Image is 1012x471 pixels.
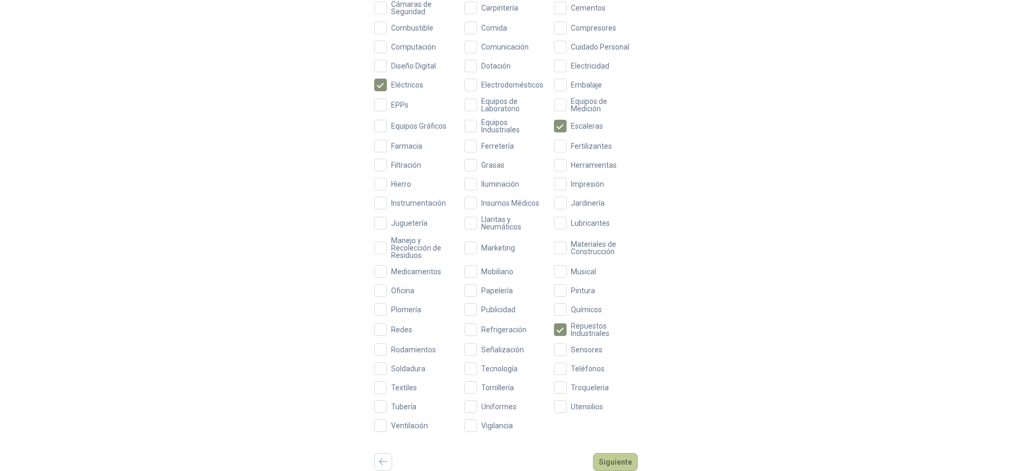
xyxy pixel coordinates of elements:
[387,422,432,429] span: Ventilación
[567,4,610,12] span: Cementos
[477,346,528,353] span: Señalización
[477,365,522,372] span: Tecnología
[387,346,440,353] span: Rodamientos
[567,98,638,112] span: Equipos de Medición
[567,24,620,32] span: Compresores
[387,199,450,207] span: Instrumentación
[387,219,432,227] span: Juguetería
[477,403,521,410] span: Uniformes
[567,161,621,169] span: Herramientas
[477,43,533,51] span: Comunicación
[567,403,607,410] span: Utensilios
[593,453,638,471] button: Siguiente
[477,161,509,169] span: Grasas
[387,24,437,32] span: Combustible
[567,365,609,372] span: Teléfonos
[567,346,607,353] span: Sensores
[567,81,606,89] span: Embalaje
[567,43,634,51] span: Cuidado Personal
[477,24,511,32] span: Comida
[567,62,614,70] span: Electricidad
[567,306,606,313] span: Químicos
[477,62,515,70] span: Dotación
[477,216,548,230] span: Llantas y Neumáticos
[477,287,517,294] span: Papelería
[567,122,607,130] span: Escaleras
[387,81,427,89] span: Eléctricos
[477,244,519,252] span: Marketing
[387,306,425,313] span: Plomería
[387,365,430,372] span: Soldadura
[477,326,531,333] span: Refrigeración
[387,161,425,169] span: Filtración
[477,98,548,112] span: Equipos de Laboratorio
[387,180,415,188] span: Hierro
[477,384,518,391] span: Tornillería
[567,241,638,255] span: Materiales de Construcción
[387,237,458,259] span: Manejo y Recolección de Residuos
[387,268,445,275] span: Medicamentos
[387,142,426,150] span: Farmacia
[567,287,599,294] span: Pintura
[387,43,440,51] span: Computación
[477,142,518,150] span: Ferretería
[477,199,543,207] span: Insumos Médicos
[477,268,518,275] span: Mobiliario
[387,101,413,109] span: EPPs
[567,180,608,188] span: Impresión
[477,422,517,429] span: Vigilancia
[477,306,520,313] span: Publicidad
[567,384,613,391] span: Troqueleria
[567,268,600,275] span: Musical
[477,119,548,133] span: Equipos Industriales
[567,219,614,227] span: Lubricantes
[387,403,421,410] span: Tubería
[387,122,451,130] span: Equipos Gráficos
[477,4,522,12] span: Carpintería
[387,62,440,70] span: Diseño Digital
[477,81,548,89] span: Electrodomésticos
[567,322,638,337] span: Repuestos Industriales
[567,142,616,150] span: Fertilizantes
[387,384,421,391] span: Textiles
[387,326,416,333] span: Redes
[567,199,609,207] span: Jardinería
[387,287,419,294] span: Oficina
[387,1,458,15] span: Cámaras de Seguridad
[477,180,523,188] span: Iluminación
